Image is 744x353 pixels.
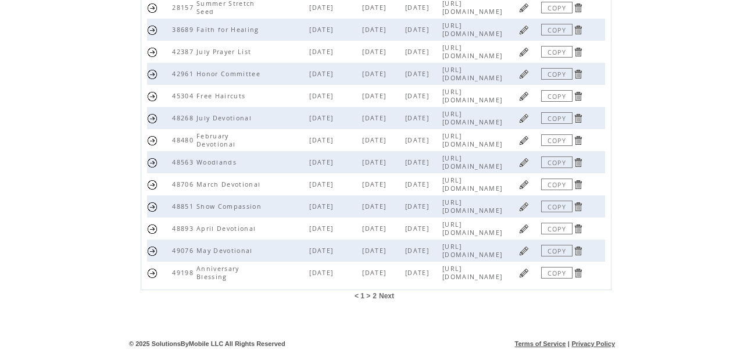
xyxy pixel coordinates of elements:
[362,26,389,34] span: [DATE]
[147,47,158,58] a: Send this page URL by SMS
[518,47,530,58] a: Click to edit page
[541,223,573,234] a: COPY
[541,2,573,13] a: COPY
[442,220,505,237] span: [URL][DOMAIN_NAME]
[196,48,254,56] span: July Prayer List
[309,48,336,56] span: [DATE]
[362,269,389,277] span: [DATE]
[309,136,336,144] span: [DATE]
[196,224,259,233] span: April Devotional
[541,156,573,168] a: COPY
[541,201,573,212] a: COPY
[573,91,584,102] a: Click to delete page
[362,3,389,12] span: [DATE]
[172,3,196,12] span: 28157
[541,68,573,80] a: COPY
[147,268,158,279] a: Send this page URL by SMS
[541,179,573,190] a: COPY
[518,135,530,146] a: Click to edit page
[573,47,584,58] a: Click to delete page
[541,267,573,279] a: COPY
[362,48,389,56] span: [DATE]
[518,268,530,279] a: Click to edit page
[362,224,389,233] span: [DATE]
[541,245,573,256] a: COPY
[196,114,255,122] span: July Devotional
[309,224,336,233] span: [DATE]
[442,110,505,126] span: [URL][DOMAIN_NAME]
[172,70,196,78] span: 42961
[379,292,394,300] span: Next
[309,158,336,166] span: [DATE]
[573,113,584,124] a: Click to delete page
[518,91,530,102] a: Click to edit page
[147,69,158,80] a: Send this page URL by SMS
[309,26,336,34] span: [DATE]
[147,2,158,13] a: Send this page URL by SMS
[405,224,432,233] span: [DATE]
[309,70,336,78] span: [DATE]
[196,247,256,255] span: May Devotional
[442,132,505,148] span: [URL][DOMAIN_NAME]
[362,202,389,211] span: [DATE]
[196,265,239,281] span: Anniversary Blessing
[405,92,432,100] span: [DATE]
[172,48,196,56] span: 42387
[515,340,566,347] a: Terms of Service
[518,179,530,190] a: Click to edit page
[405,247,432,255] span: [DATE]
[355,292,370,300] span: < 1 >
[573,157,584,168] a: Click to delete page
[147,245,158,256] a: Send this page URL by SMS
[196,26,262,34] span: Faith for Healing
[573,201,584,212] a: Click to delete page
[309,269,336,277] span: [DATE]
[573,24,584,35] a: Click to delete page
[518,201,530,212] a: Click to edit page
[442,66,505,82] span: [URL][DOMAIN_NAME]
[196,202,264,211] span: Show Compassion
[172,158,196,166] span: 48563
[405,70,432,78] span: [DATE]
[442,243,505,259] span: [URL][DOMAIN_NAME]
[172,114,196,122] span: 48268
[196,92,248,100] span: Free Haircuts
[147,135,158,146] a: Send this page URL by SMS
[405,269,432,277] span: [DATE]
[196,158,239,166] span: Woodlands
[362,70,389,78] span: [DATE]
[518,2,530,13] a: Click to edit page
[518,245,530,256] a: Click to edit page
[172,180,196,188] span: 48706
[573,179,584,190] a: Click to delete page
[518,69,530,80] a: Click to edit page
[405,48,432,56] span: [DATE]
[405,202,432,211] span: [DATE]
[405,180,432,188] span: [DATE]
[309,247,336,255] span: [DATE]
[442,44,505,60] span: [URL][DOMAIN_NAME]
[147,113,158,124] a: Send this page URL by SMS
[518,223,530,234] a: Click to edit page
[309,202,336,211] span: [DATE]
[147,179,158,190] a: Send this page URL by SMS
[196,180,263,188] span: March Devotional
[442,265,505,281] span: [URL][DOMAIN_NAME]
[309,114,336,122] span: [DATE]
[405,3,432,12] span: [DATE]
[196,132,238,148] span: February Devotional
[518,113,530,124] a: Click to edit page
[405,136,432,144] span: [DATE]
[541,24,573,35] a: COPY
[172,269,196,277] span: 49198
[405,158,432,166] span: [DATE]
[309,3,336,12] span: [DATE]
[442,88,505,104] span: [URL][DOMAIN_NAME]
[147,91,158,102] a: Send this page URL by SMS
[172,136,196,144] span: 48480
[129,340,285,347] span: © 2025 SolutionsByMobile LLC All Rights Reserved
[147,157,158,168] a: Send this page URL by SMS
[172,26,196,34] span: 38689
[573,268,584,279] a: Click to delete page
[309,92,336,100] span: [DATE]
